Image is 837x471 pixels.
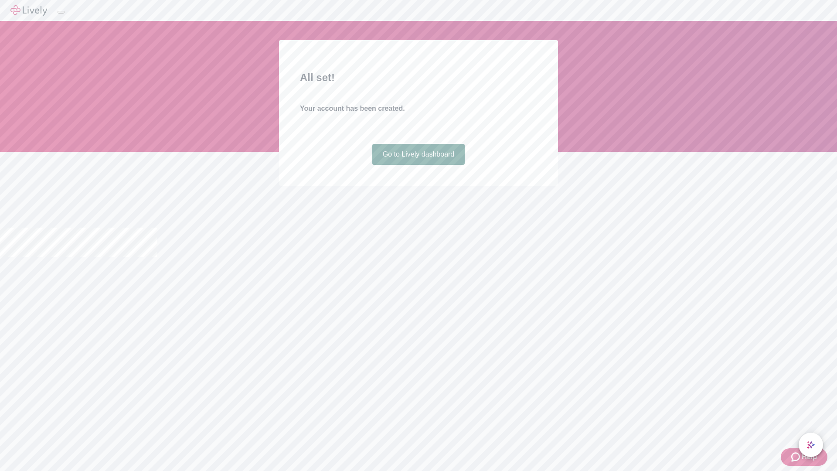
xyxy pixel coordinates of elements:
[10,5,47,16] img: Lively
[802,452,817,462] span: Help
[781,448,827,466] button: Zendesk support iconHelp
[799,433,823,457] button: chat
[372,144,465,165] a: Go to Lively dashboard
[58,11,65,14] button: Log out
[300,103,537,114] h4: Your account has been created.
[791,452,802,462] svg: Zendesk support icon
[806,440,815,449] svg: Lively AI Assistant
[300,70,537,85] h2: All set!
